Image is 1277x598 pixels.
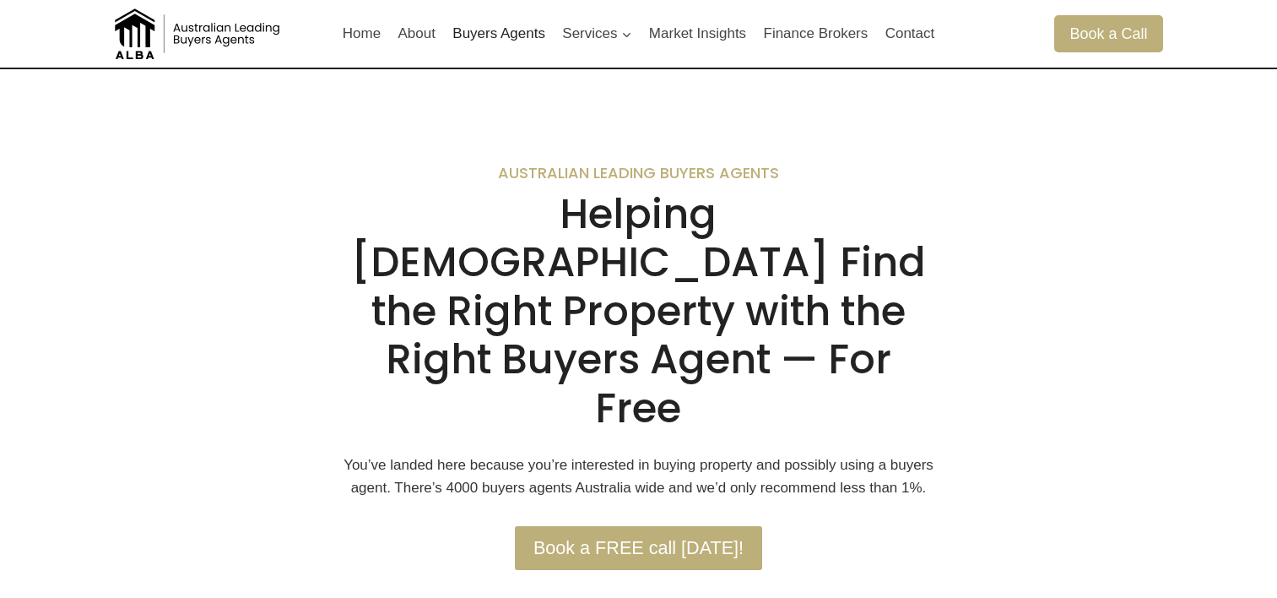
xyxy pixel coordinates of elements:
span: Book a FREE call [DATE]! [533,534,744,563]
a: Contact [876,14,943,54]
a: Market Insights [641,14,755,54]
span: Services [562,22,631,45]
a: Finance Brokers [755,14,876,54]
a: About [389,14,444,54]
a: Book a FREE call [DATE]! [515,526,761,570]
img: Australian Leading Buyers Agents [115,8,284,59]
nav: Primary Navigation [334,14,944,54]
p: You’ve landed here because you’re interested in buying property and possibly using a buyers agent... [340,454,937,499]
h6: Australian Leading Buyers Agents [340,164,937,182]
a: Home [334,14,390,54]
a: Buyers Agents [444,14,554,54]
h1: Helping [DEMOGRAPHIC_DATA] Find the Right Property with the Right Buyers Agent — For Free [340,190,937,433]
a: Book a Call [1054,15,1162,52]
